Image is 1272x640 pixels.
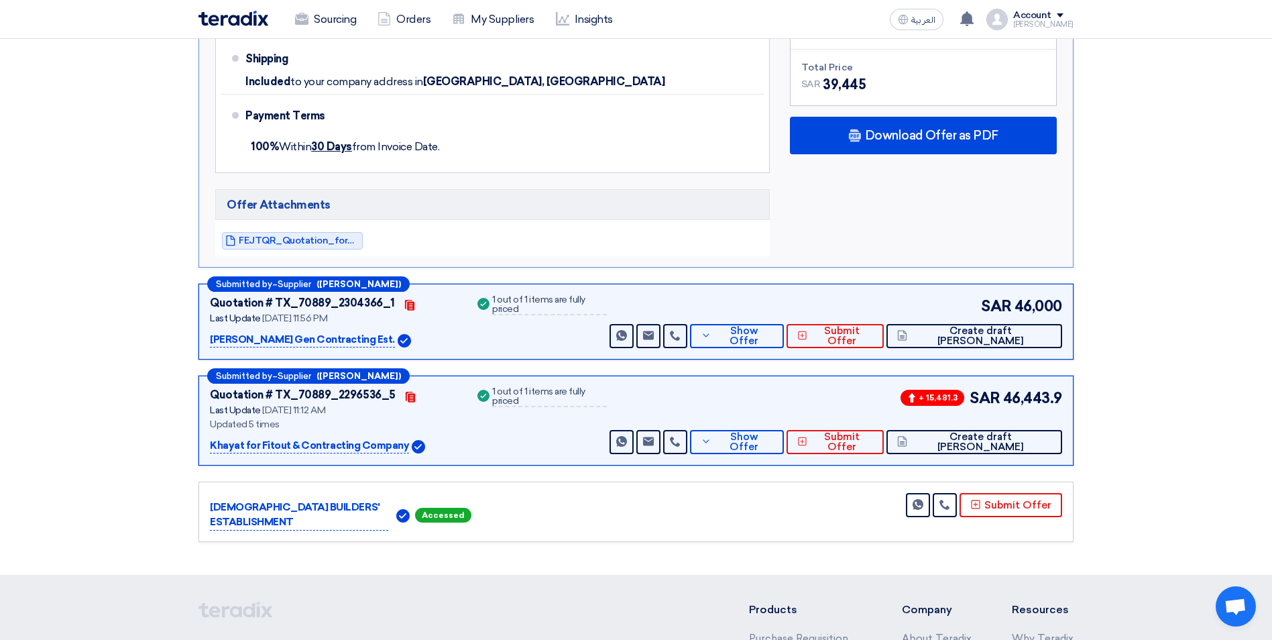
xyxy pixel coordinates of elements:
span: [DATE] 11:56 PM [262,313,327,324]
div: Payment Terms [245,100,748,132]
span: Submitted by [216,372,272,380]
span: Create draft [PERSON_NAME] [911,432,1051,452]
div: – [207,276,410,292]
span: Show Offer [715,326,773,346]
a: FEJTQR_Quotation_for_Grease_Trap__Makkah_Mall_1755071608695.pdf [222,232,363,250]
p: Khayat for Fitout & Contracting Company [210,438,409,454]
img: profile_test.png [986,9,1008,30]
span: [GEOGRAPHIC_DATA], [GEOGRAPHIC_DATA] [423,75,665,89]
button: Submit Offer [787,430,884,454]
span: Show Offer [715,432,773,452]
span: Download Offer as PDF [865,129,998,142]
div: 1 out of 1 items are fully priced [492,387,606,407]
span: Included [245,75,290,89]
button: Create draft [PERSON_NAME] [886,324,1062,348]
button: Show Offer [690,430,784,454]
span: SAR [801,77,821,91]
span: Create draft [PERSON_NAME] [911,326,1051,346]
span: [DATE] 11:12 AM [262,405,325,416]
span: SAR [970,387,1000,409]
div: Total Price [801,60,1045,74]
button: Create draft [PERSON_NAME] [886,430,1062,454]
img: Verified Account [398,334,411,348]
p: [DEMOGRAPHIC_DATA] BUILDERS' ESTABLISHMENT [210,500,388,531]
span: 46,000 [1015,295,1062,317]
li: Resources [1012,602,1074,618]
span: Accessed [415,508,471,523]
a: Open chat [1216,586,1256,627]
span: 46,443.9 [1003,387,1062,409]
span: FEJTQR_Quotation_for_Grease_Trap__Makkah_Mall_1755071608695.pdf [239,235,359,246]
a: Sourcing [284,5,367,34]
span: Submitted by [216,280,272,288]
li: Company [902,602,972,618]
span: Last Update [210,313,261,324]
span: Within from Invoice Date. [251,140,439,153]
div: [PERSON_NAME] [1013,21,1074,28]
span: 39,445 [823,74,866,95]
span: Supplier [278,280,311,288]
button: Show Offer [690,324,784,348]
button: العربية [890,9,943,30]
span: + 15,481.3 [901,390,964,406]
u: 30 Days [311,140,352,153]
a: Orders [367,5,441,34]
div: 1 out of 1 items are fully priced [492,295,606,315]
span: Submit Offer [811,432,873,452]
a: Insights [545,5,624,34]
div: Quotation # TX_70889_2296536_5 [210,387,396,403]
div: Quotation # TX_70889_2304366_1 [210,295,395,311]
img: Teradix logo [198,11,268,26]
span: Submit Offer [811,326,873,346]
img: Verified Account [412,440,425,454]
button: Submit Offer [960,493,1062,517]
p: [PERSON_NAME] Gen Contracting Est. [210,332,395,348]
div: – [207,368,410,384]
div: Account [1013,10,1051,21]
span: Last Update [210,405,261,416]
span: Supplier [278,372,311,380]
span: SAR [981,295,1012,317]
span: العربية [911,15,935,25]
div: Updated 5 times [210,417,459,431]
span: to your company address in [290,75,423,89]
a: My Suppliers [441,5,544,34]
div: Shipping [245,43,353,75]
img: Verified Account [396,509,410,523]
strong: 100% [251,140,279,153]
b: ([PERSON_NAME]) [316,372,401,380]
button: Submit Offer [787,324,884,348]
h5: Offer Attachments [215,189,770,220]
b: ([PERSON_NAME]) [316,280,401,288]
li: Products [749,602,862,618]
